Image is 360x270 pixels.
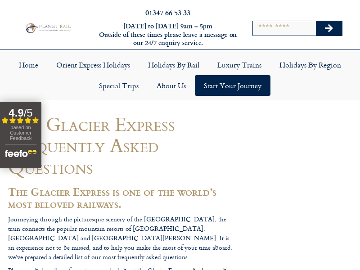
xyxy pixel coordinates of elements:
a: Start your Journey [195,75,270,96]
h2: The Glacier Express is one of the world’s most beloved railways. [8,185,235,210]
a: Holidays by Region [270,54,350,75]
img: Planet Rail Train Holidays Logo [24,22,72,34]
h6: [DATE] to [DATE] 9am – 5pm Outside of these times please leave a message on our 24/7 enquiry serv... [98,22,238,47]
a: 01347 66 53 33 [145,7,190,18]
a: About Us [148,75,195,96]
h1: The Glacier Express Frequently Asked Questions [8,113,235,177]
button: Search [316,21,342,36]
a: Orient Express Holidays [47,54,139,75]
a: Special Trips [90,75,148,96]
a: Home [10,54,47,75]
p: Journeying through the picturesque scenery of the [GEOGRAPHIC_DATA], the train connects the popul... [8,214,235,261]
nav: Menu [4,54,355,96]
a: Holidays by Rail [139,54,208,75]
a: Luxury Trains [208,54,270,75]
